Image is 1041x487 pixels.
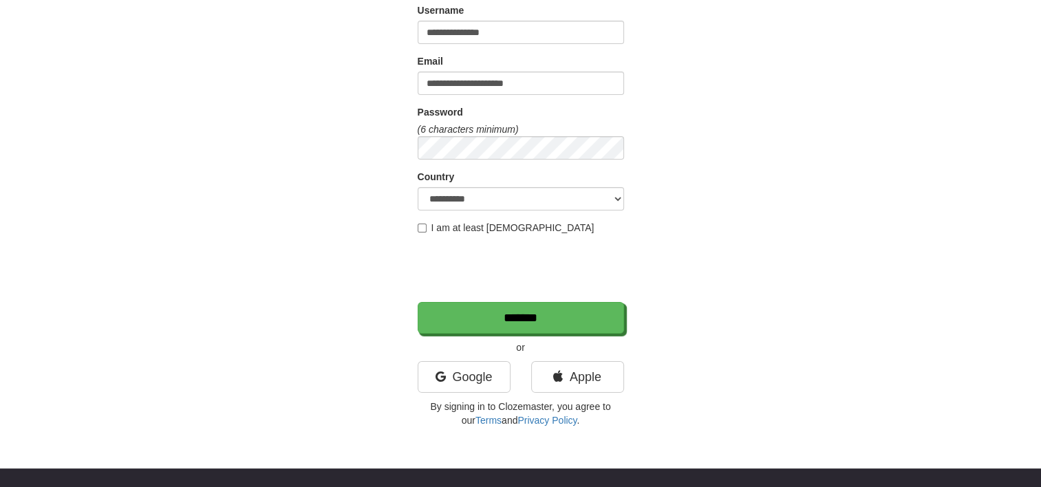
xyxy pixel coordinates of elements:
[418,124,519,135] em: (6 characters minimum)
[418,361,511,393] a: Google
[418,221,594,235] label: I am at least [DEMOGRAPHIC_DATA]
[531,361,624,393] a: Apple
[418,3,464,17] label: Username
[418,54,443,68] label: Email
[418,241,627,295] iframe: reCAPTCHA
[418,224,427,232] input: I am at least [DEMOGRAPHIC_DATA]
[418,170,455,184] label: Country
[517,415,577,426] a: Privacy Policy
[418,340,624,354] p: or
[418,400,624,427] p: By signing in to Clozemaster, you agree to our and .
[475,415,502,426] a: Terms
[418,105,463,119] label: Password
